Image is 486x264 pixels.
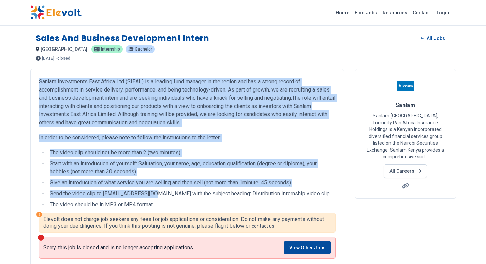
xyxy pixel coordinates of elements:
p: Sorry, this job is closed and is no longer accepting applications. [43,244,194,251]
p: In order to be considered, please note to follow the instructions to the letter: [39,134,336,142]
li: The video should be in MP3 or MP4 format [48,200,336,209]
a: All Jobs [415,33,450,43]
a: All Careers [384,164,427,178]
span: [DATE] [42,56,54,60]
a: Home [333,7,352,18]
p: - closed [56,56,70,60]
li: The video clip should not be more than 2 (two minutes) [48,149,336,157]
p: Elevolt does not charge job seekers any fees for job applications or consideration. Do not make a... [43,216,331,230]
span: internship [101,47,120,51]
li: Give an introduction of what service you are selling and then sell (not more than 1minute, 45 sec... [48,179,336,187]
p: Sanlam Investments East Africa Ltd (SIEAL) is a leading fund manager in the region and has a stro... [39,78,336,127]
a: Contact [410,7,432,18]
img: Elevolt [30,5,82,20]
a: Find Jobs [352,7,380,18]
h1: Sales and Business Development Intern [36,33,209,44]
span: Sanlam [396,102,415,108]
li: Send the video clip to [EMAIL_ADDRESS][DOMAIN_NAME] with the subject heading: Distribution Intern... [48,190,336,198]
iframe: Chat Widget [452,231,486,264]
a: Login [432,6,453,19]
img: Sanlam [397,78,414,95]
p: Sanlam [GEOGRAPHIC_DATA], formerly Pan Africa Insurance Holdings is a Kenyan incorporated diversi... [364,112,447,160]
li: Start with an introduction of yourself: Salutation, your name, age, education qualification (degr... [48,159,336,176]
a: contact us [252,223,274,229]
span: [GEOGRAPHIC_DATA] [41,46,87,52]
a: Resources [380,7,410,18]
span: bachelor [135,47,152,51]
a: View Other Jobs [284,241,331,254]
